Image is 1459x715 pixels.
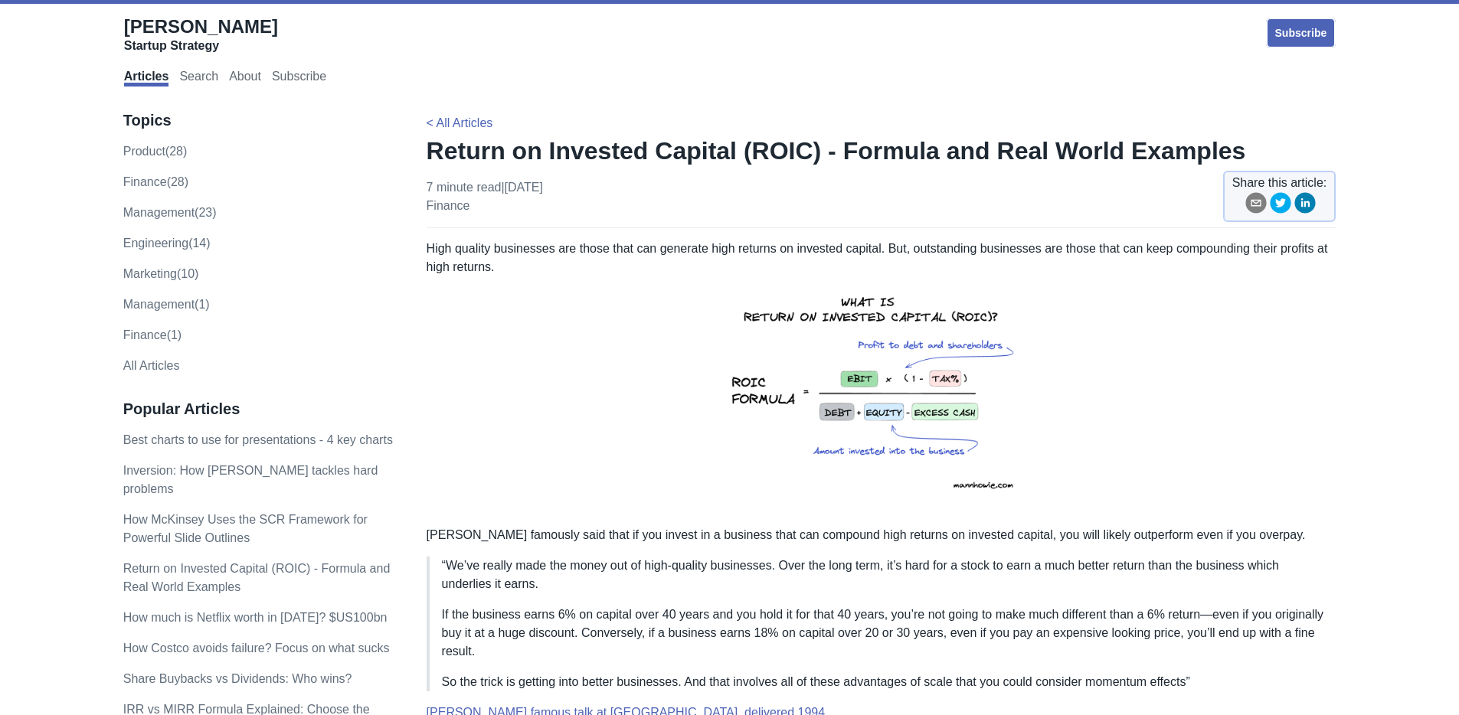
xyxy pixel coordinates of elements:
button: twitter [1270,192,1291,219]
button: email [1245,192,1267,219]
a: product(28) [123,145,188,158]
a: Articles [124,70,169,87]
a: About [229,70,261,87]
a: All Articles [123,359,180,372]
a: How McKinsey Uses the SCR Framework for Powerful Slide Outlines [123,513,368,544]
a: Finance(1) [123,328,182,341]
img: return-on-invested-capital [712,276,1050,514]
p: High quality businesses are those that can generate high returns on invested capital. But, outsta... [427,240,1336,514]
a: marketing(10) [123,267,199,280]
p: If the business earns 6% on capital over 40 years and you hold it for that 40 years, you’re not g... [442,606,1324,661]
a: How much is Netflix worth in [DATE]? $US100bn [123,611,388,624]
div: Startup Strategy [124,38,278,54]
p: [PERSON_NAME] famously said that if you invest in a business that can compound high returns on in... [427,526,1336,544]
a: < All Articles [427,116,493,129]
a: Subscribe [1266,18,1336,48]
a: Return on Invested Capital (ROIC) - Formula and Real World Examples [123,562,391,593]
a: Best charts to use for presentations - 4 key charts [123,433,393,446]
a: management(23) [123,206,217,219]
p: “We’ve really made the money out of high-quality businesses. Over the long term, it’s hard for a ... [442,557,1324,593]
a: engineering(14) [123,237,211,250]
a: How Costco avoids failure? Focus on what sucks [123,642,390,655]
a: Subscribe [272,70,326,87]
span: Share this article: [1232,174,1327,192]
a: finance(28) [123,175,188,188]
span: [PERSON_NAME] [124,16,278,37]
a: [PERSON_NAME]Startup Strategy [124,15,278,54]
a: finance [427,199,470,212]
p: 7 minute read | [DATE] [427,178,543,215]
a: Share Buybacks vs Dividends: Who wins? [123,672,352,685]
p: So the trick is getting into better businesses. And that involves all of these advantages of scal... [442,673,1324,691]
a: Management(1) [123,298,210,311]
h3: Topics [123,111,394,130]
a: Search [179,70,218,87]
h1: Return on Invested Capital (ROIC) - Formula and Real World Examples [427,135,1336,166]
a: Inversion: How [PERSON_NAME] tackles hard problems [123,464,378,495]
button: linkedin [1294,192,1316,219]
h3: Popular Articles [123,400,394,419]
